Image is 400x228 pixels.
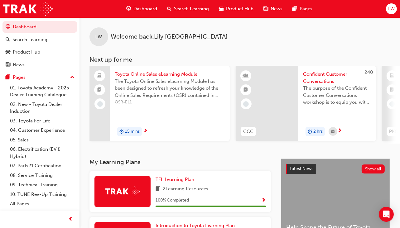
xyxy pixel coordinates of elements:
span: 15 mins [125,128,140,135]
span: duration-icon [308,128,312,136]
button: Show Progress [261,197,266,204]
a: 240CCCConfident Customer ConversationsThe purpose of the Confident Customer Conversations worksho... [236,66,376,141]
span: learningRecordVerb_NONE-icon [389,101,395,107]
a: All Pages [7,199,77,209]
a: guage-iconDashboard [121,2,162,15]
button: Show all [362,164,385,173]
span: The purpose of the Confident Customer Conversations workshop is to equip you with tools to commun... [303,85,371,106]
span: booktick-icon [390,86,394,94]
span: car-icon [6,50,10,55]
span: book-icon [156,185,160,193]
span: car-icon [219,5,224,13]
button: LW [386,3,397,14]
span: 240 [364,69,373,75]
span: learningResourceType_INSTRUCTOR_LED-icon [243,72,248,80]
img: Trak [105,187,140,196]
span: laptop-icon [98,72,102,80]
button: Pages [2,72,77,83]
span: prev-icon [69,216,73,223]
span: search-icon [6,37,10,43]
span: LW [388,5,395,12]
a: Dashboard [2,21,77,33]
a: 08. Service Training [7,171,77,180]
span: TFL Learning Plan [156,177,194,182]
h3: Next up for me [80,56,400,63]
span: Confident Customer Conversations [303,71,371,85]
a: news-iconNews [258,2,287,15]
span: next-icon [337,128,342,134]
a: 06. Electrification (EV & Hybrid) [7,145,77,161]
span: learningRecordVerb_NONE-icon [243,101,249,107]
a: search-iconSearch Learning [162,2,214,15]
div: Open Intercom Messenger [379,207,394,222]
span: OSR-EL1 [115,99,225,106]
span: LW [96,33,102,40]
a: 04. Customer Experience [7,126,77,135]
div: News [13,61,25,69]
span: search-icon [167,5,171,13]
span: pages-icon [6,75,10,80]
span: The Toyota Online Sales eLearning Module has been designed to refresh your knowledge of the Onlin... [115,78,225,99]
span: Search Learning [174,5,209,12]
a: Product Hub [2,46,77,58]
a: 02. New - Toyota Dealer Induction [7,100,77,116]
span: pages-icon [292,5,297,13]
span: Pages [300,5,312,12]
span: Show Progress [261,198,266,203]
a: 07. Parts21 Certification [7,161,77,171]
a: 03. Toyota For Life [7,116,77,126]
img: Trak [3,2,53,16]
a: 05. Sales [7,135,77,145]
span: learningResourceType_ELEARNING-icon [390,72,394,80]
a: 09. Technical Training [7,180,77,190]
a: 01. Toyota Academy - 2025 Dealer Training Catalogue [7,83,77,100]
span: duration-icon [119,128,124,136]
span: Welcome back , Lily [GEOGRAPHIC_DATA] [111,33,228,40]
span: Dashboard [133,5,157,12]
span: news-icon [6,62,10,68]
span: learningRecordVerb_NONE-icon [97,101,103,107]
button: DashboardSearch LearningProduct HubNews [2,20,77,72]
span: booktick-icon [243,86,248,94]
span: booktick-icon [98,86,102,94]
div: Pages [13,74,26,81]
a: TFL Learning Plan [156,176,197,183]
span: guage-icon [126,5,131,13]
span: up-icon [70,74,75,82]
span: next-icon [143,128,148,134]
a: pages-iconPages [287,2,317,15]
span: 2 Learning Resources [163,185,208,193]
span: 100 % Completed [156,197,189,204]
a: News [2,59,77,71]
span: CCC [243,128,253,135]
span: Product Hub [226,5,253,12]
a: Toyota Online Sales eLearning ModuleThe Toyota Online Sales eLearning Module has been designed to... [89,66,230,141]
a: Latest NewsShow all [286,164,385,174]
span: calendar-icon [331,128,335,135]
span: 2 hrs [313,128,323,135]
span: News [271,5,282,12]
h3: My Learning Plans [89,159,271,166]
a: car-iconProduct Hub [214,2,258,15]
a: Search Learning [2,34,77,45]
div: Product Hub [13,49,40,56]
span: guage-icon [6,24,10,30]
div: Search Learning [12,36,47,43]
span: Latest News [290,166,313,171]
span: Toyota Online Sales eLearning Module [115,71,225,78]
span: news-icon [263,5,268,13]
a: 10. TUNE Rev-Up Training [7,190,77,199]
